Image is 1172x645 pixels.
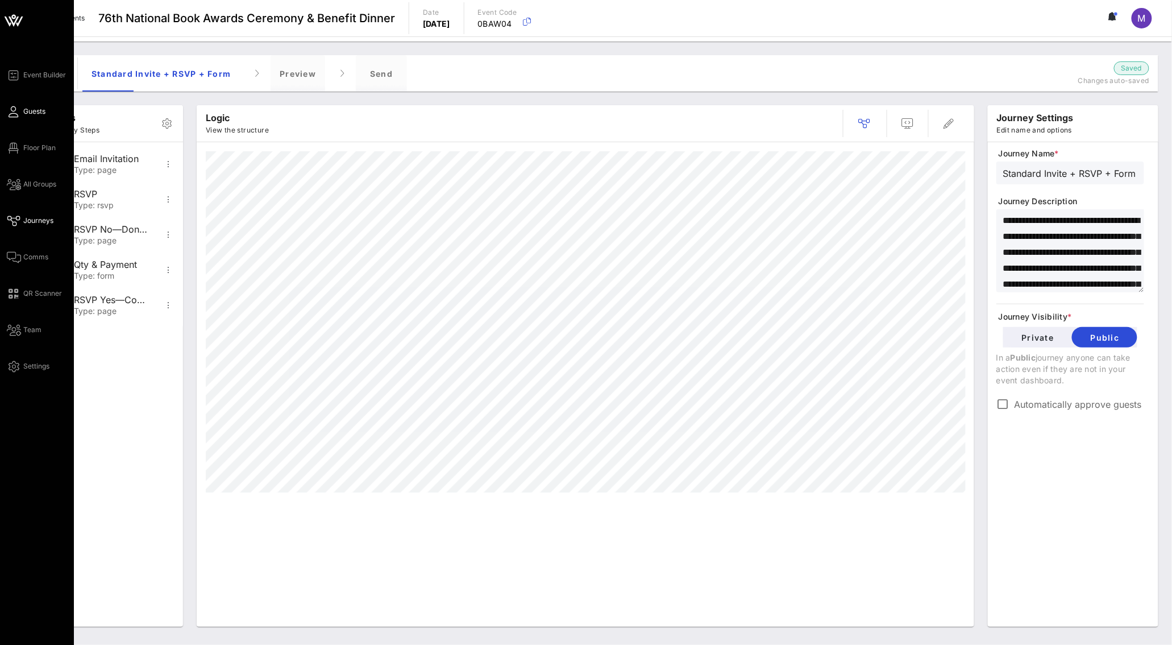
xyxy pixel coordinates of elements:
a: Floor Plan [7,141,56,155]
div: RSVP Yes—Confirmation [74,295,149,305]
span: Event Builder [23,70,66,80]
button: Public [1072,327,1137,348]
p: Journey Steps [50,125,99,136]
div: Type: form [74,271,149,281]
span: QR Scanner [23,288,62,299]
button: Private [1003,327,1072,348]
div: M [1132,8,1152,28]
a: Settings [7,359,49,373]
label: Automatically approve guests [1015,399,1144,410]
span: Private [1012,333,1063,342]
p: Logic [206,111,269,125]
span: Public [1081,333,1128,342]
a: Guests [7,105,45,118]
div: Type: page [74,236,149,246]
p: In a journey anyone can take action even if they are not in your event dashboard. [996,352,1144,386]
span: Saved [1121,63,1142,74]
a: All Groups [7,177,56,191]
div: Type: rsvp [74,201,149,210]
div: Standard Invite + RSVP + Form [82,55,240,92]
span: Public [1011,353,1036,362]
a: Comms [7,250,48,264]
span: 76th National Book Awards Ceremony & Benefit Dinner [98,10,395,27]
span: M [1138,13,1146,24]
p: 0BAW04 [478,18,517,30]
span: Guests [23,106,45,117]
a: Journeys [7,214,53,228]
p: Changes auto-saved [1007,75,1149,86]
p: Event Code [478,7,517,18]
span: Journey Name [999,148,1144,159]
span: Journey Visibility [999,311,1144,323]
div: RSVP [74,189,149,200]
p: Date [423,7,450,18]
span: Journeys [23,216,53,226]
div: RSVP No—Donation Page [74,224,149,235]
a: QR Scanner [7,287,62,300]
p: View the structure [206,125,269,136]
p: [DATE] [423,18,450,30]
p: Edit name and options [997,125,1074,136]
span: All Groups [23,179,56,189]
a: Team [7,323,41,337]
a: Event Builder [7,68,66,82]
div: Type: page [74,166,149,175]
span: Team [23,325,41,335]
span: Journey Description [999,196,1144,207]
div: Preview [271,55,325,92]
span: Comms [23,252,48,262]
div: Type: page [74,307,149,316]
span: Floor Plan [23,143,56,153]
div: Qty & Payment [74,259,149,270]
div: Send [356,55,407,92]
div: Email Invitation [74,154,149,164]
span: Settings [23,361,49,371]
p: journey settings [997,111,1074,125]
p: Steps [50,111,99,125]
